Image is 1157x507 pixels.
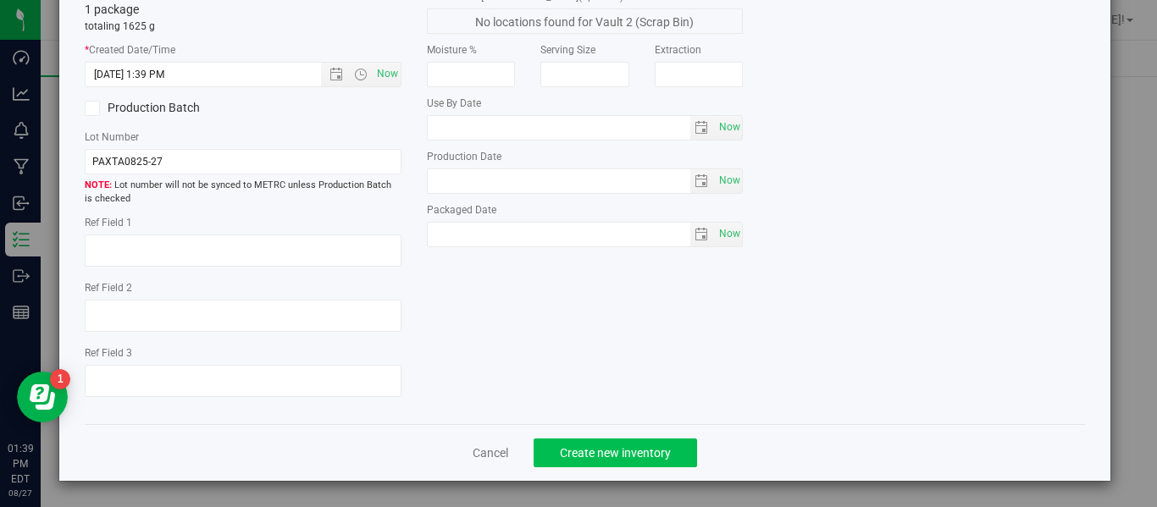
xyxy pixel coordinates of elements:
[427,42,516,58] label: Moisture %
[85,130,401,145] label: Lot Number
[690,223,715,246] span: select
[85,42,401,58] label: Created Date/Time
[85,345,401,361] label: Ref Field 3
[540,42,629,58] label: Serving Size
[655,42,744,58] label: Extraction
[473,444,508,461] a: Cancel
[690,169,715,193] span: select
[715,115,744,140] span: Set Current date
[85,179,401,207] span: Lot number will not be synced to METRC unless Production Batch is checked
[85,280,401,295] label: Ref Field 2
[85,215,401,230] label: Ref Field 1
[321,68,350,81] span: Open the date view
[560,446,671,460] span: Create new inventory
[17,372,68,422] iframe: Resource center
[427,96,744,111] label: Use By Date
[427,8,744,34] span: No locations found for Vault 2 (Scrap Bin)
[690,116,715,140] span: select
[715,168,744,193] span: Set Current date
[714,223,742,246] span: select
[714,169,742,193] span: select
[85,3,139,16] span: 1 package
[373,62,401,86] span: Set Current date
[714,116,742,140] span: select
[346,68,375,81] span: Open the time view
[85,19,401,34] p: totaling 1625 g
[715,222,744,246] span: Set Current date
[534,438,697,467] button: Create new inventory
[427,202,744,218] label: Packaged Date
[85,99,230,117] label: Production Batch
[50,369,70,389] iframe: Resource center unread badge
[427,149,744,164] label: Production Date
